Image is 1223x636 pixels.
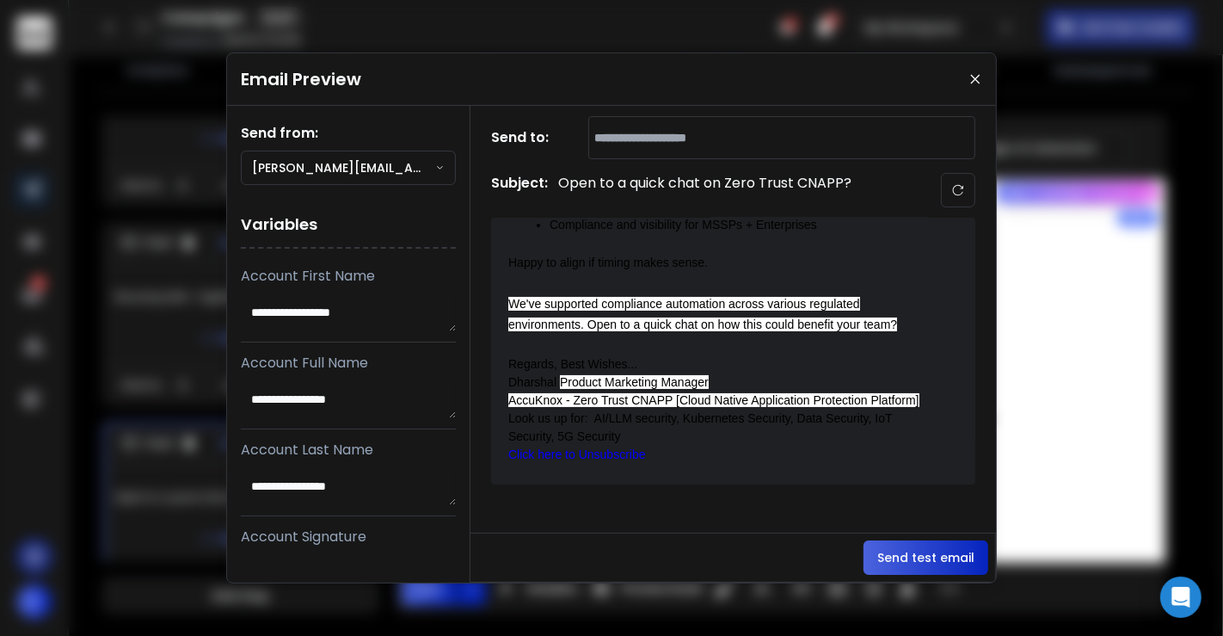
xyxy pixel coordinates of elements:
p: [PERSON_NAME][EMAIL_ADDRESS][DOMAIN_NAME] [252,159,435,176]
span: We've supported compliance automation across various regulated environments. Open to a quick chat... [508,297,897,331]
span: AccuKnox - Zero Trust CNAPP [Cloud Native Application Protection Platform] [508,393,919,407]
h1: Email Preview [241,67,361,91]
p: Account Full Name [241,353,456,374]
a: Click here to Unsubscribe [508,448,646,461]
h1: Send from: [241,123,456,144]
span: l [554,375,712,389]
p: Account Signature [241,527,456,547]
h1: Variables [241,202,456,249]
span: Regards, Best Wishes... [508,357,637,371]
span: Happy to align if timing makes sense. [508,256,708,269]
span: Look us up for: AI/LLM security, Kubernetes Security, Data Security, IoT Security, 5G Security [508,411,892,443]
span: Product Marketing Manager [560,375,709,389]
span: Compliance and visibility for MSSPs + Enterprises [550,218,817,232]
button: Send test email [863,540,988,575]
h1: Subject: [491,173,548,207]
p: Open to a quick chat on Zero Trust CNAPP? [558,173,851,207]
span: Dharsha [508,375,554,389]
p: Account First Name [241,266,456,287]
div: Open Intercom Messenger [1160,577,1201,618]
p: Account Last Name [241,440,456,460]
h1: Send to: [491,127,560,148]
